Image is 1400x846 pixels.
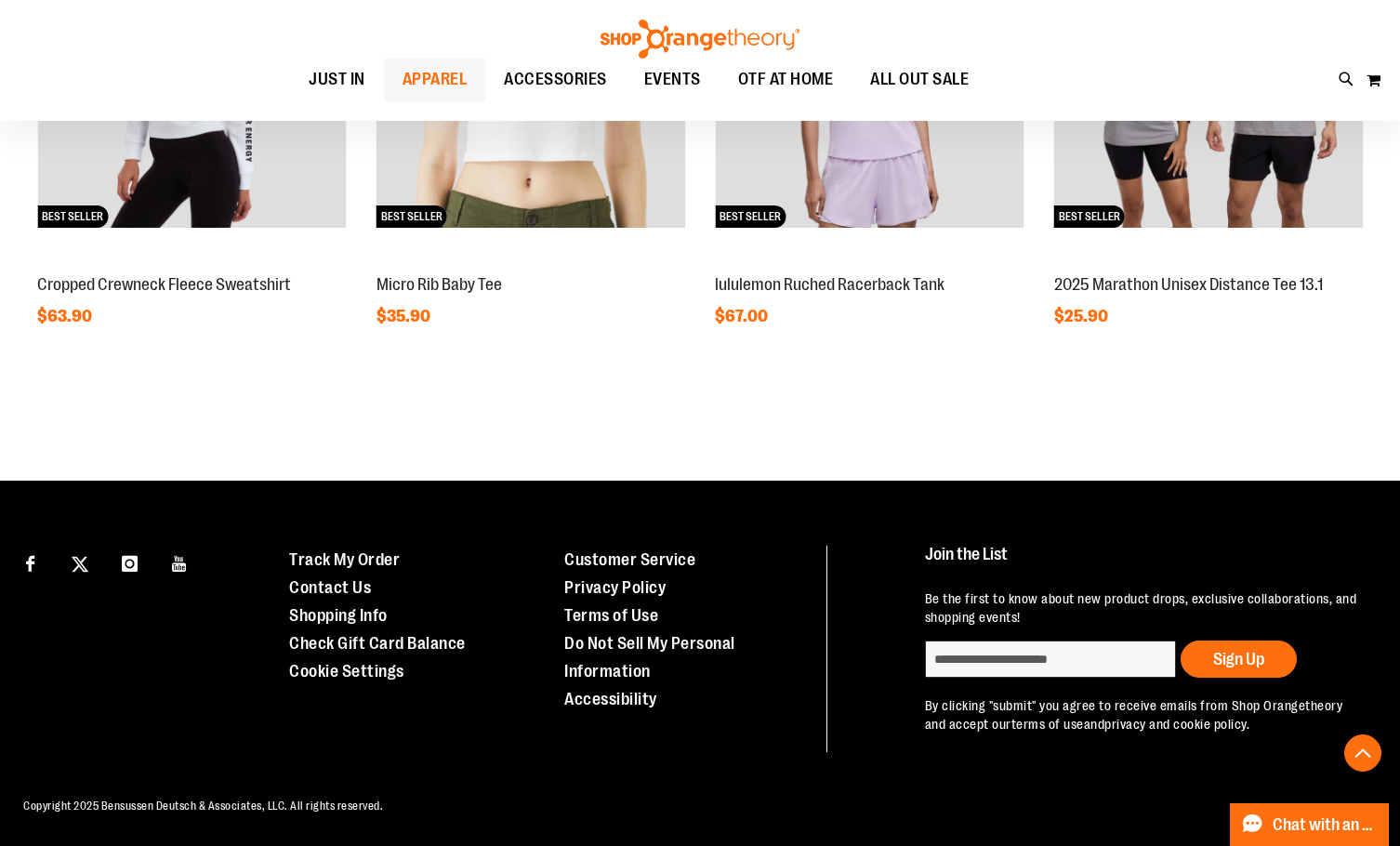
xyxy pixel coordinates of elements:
span: OTF AT HOME [738,59,834,100]
span: BEST SELLER [37,205,108,228]
span: $25.90 [1054,307,1111,325]
h4: Join the List [925,546,1364,580]
span: APPAREL [403,59,468,100]
span: BEST SELLER [376,205,447,228]
a: Visit our Youtube page [164,546,196,578]
span: $67.00 [715,307,771,325]
a: Customer Service [564,550,695,569]
span: $35.90 [376,307,433,325]
a: Shopping Info [289,606,388,625]
a: Cookie Settings [289,662,404,681]
button: Chat with an Expert [1230,803,1390,846]
a: Do Not Sell My Personal Information [564,634,735,681]
img: Shop Orangetheory [598,20,802,59]
button: Back To Top [1344,734,1381,772]
a: Accessibility [564,690,657,708]
a: privacy and cookie policy. [1104,717,1249,732]
span: ACCESSORIES [504,59,607,100]
span: BEST SELLER [1054,205,1125,228]
a: 2025 Marathon Unisex Distance Tee 13.1BEST SELLER [1054,255,1364,270]
a: Privacy Policy [564,578,666,597]
a: Check Gift Card Balance [289,634,466,653]
a: Visit our Facebook page [14,546,46,578]
span: Sign Up [1213,650,1264,668]
a: Contact Us [289,578,371,597]
a: Cropped Crewneck Fleece SweatshirtBEST SELLER [37,255,347,270]
a: Track My Order [289,550,400,569]
input: enter email [925,641,1176,678]
img: Twitter [72,556,88,573]
span: Copyright 2025 Bensussen Deutsch & Associates, LLC. All rights reserved. [23,800,383,813]
a: terms of use [1011,717,1084,732]
a: Visit our Instagram page [113,546,146,578]
span: Chat with an Expert [1273,816,1378,834]
button: Sign Up [1181,641,1297,678]
a: Terms of Use [564,606,658,625]
span: JUST IN [309,59,365,100]
p: Be the first to know about new product drops, exclusive collaborations, and shopping events! [925,589,1364,627]
a: 2025 Marathon Unisex Distance Tee 13.1 [1054,275,1323,294]
a: Visit our X page [64,546,97,578]
span: ALL OUT SALE [870,59,969,100]
p: By clicking "submit" you agree to receive emails from Shop Orangetheory and accept our and [925,696,1364,734]
span: $63.90 [37,307,95,325]
a: lululemon Ruched Racerback Tank [715,275,944,294]
span: BEST SELLER [715,205,786,228]
span: EVENTS [644,59,701,100]
a: lululemon Ruched Racerback TankBEST SELLER [715,255,1024,270]
a: Micro Rib Baby Tee [376,275,502,294]
a: Cropped Crewneck Fleece Sweatshirt [37,275,291,294]
a: Micro Rib Baby TeeBEST SELLER [376,255,686,270]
